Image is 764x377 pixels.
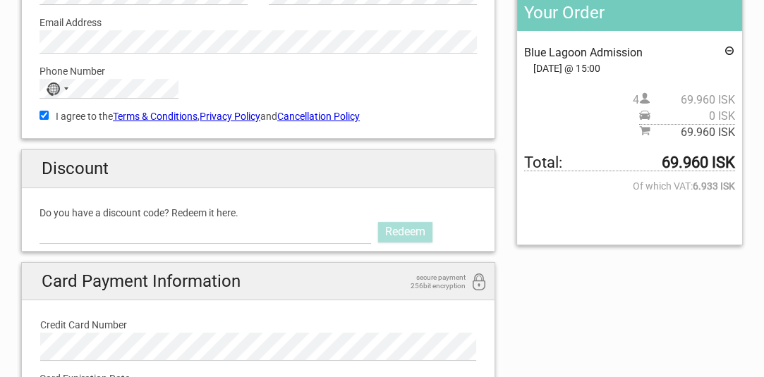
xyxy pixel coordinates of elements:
a: Privacy Policy [200,111,260,122]
label: Credit Card Number [40,317,476,333]
label: Do you have a discount code? Redeem it here. [40,205,477,221]
a: Terms & Conditions [113,111,198,122]
strong: 69.960 ISK [662,155,735,171]
p: We're away right now. Please check back later! [20,25,159,36]
h2: Card Payment Information [22,263,495,300]
span: 69.960 ISK [650,125,735,140]
span: secure payment 256bit encryption [395,273,466,290]
label: I agree to the , and [40,109,477,124]
label: Phone Number [40,63,477,79]
span: [DATE] @ 15:00 [524,61,735,76]
span: Blue Lagoon Admission [524,46,643,59]
i: 256bit encryption [471,273,487,292]
span: 0 ISK [650,109,735,124]
span: Subtotal [639,124,735,140]
span: 4 person(s) [633,92,735,108]
span: 69.960 ISK [650,92,735,108]
span: Total to be paid [524,155,735,171]
span: Of which VAT: [524,178,735,194]
label: Email Address [40,15,477,30]
span: Pickup price [639,109,735,124]
strong: 6.933 ISK [693,178,735,194]
button: Open LiveChat chat widget [162,22,179,39]
a: Cancellation Policy [277,111,360,122]
h2: Discount [22,150,495,187]
a: Redeem [378,222,432,242]
button: Selected country [40,80,75,98]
